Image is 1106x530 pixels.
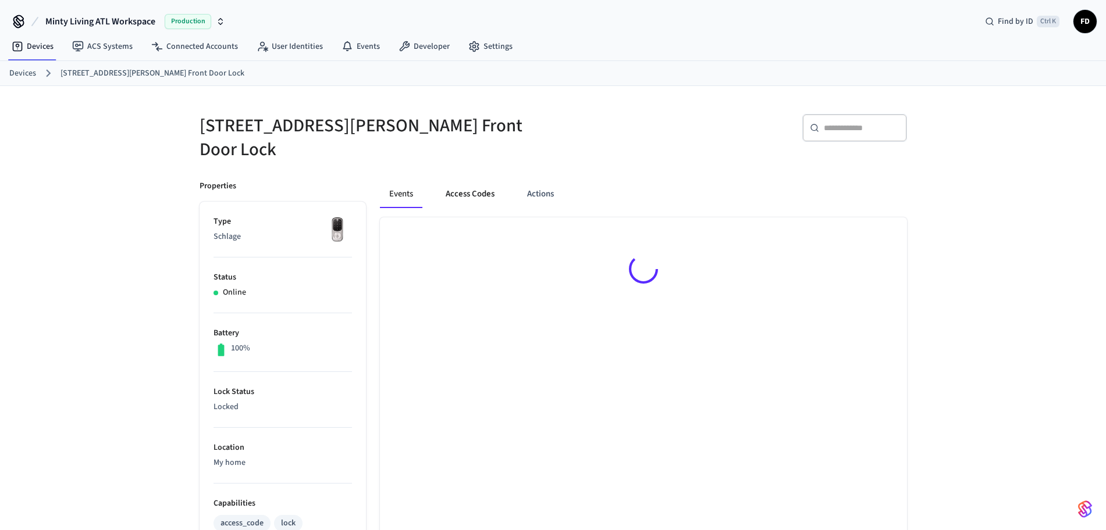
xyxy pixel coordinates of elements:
div: lock [281,517,296,529]
img: Yale Assure Touchscreen Wifi Smart Lock, Satin Nickel, Front [323,216,352,245]
div: Find by IDCtrl K [976,11,1069,32]
button: FD [1073,10,1097,33]
a: Events [332,36,389,57]
p: Online [223,287,246,299]
span: Minty Living ATL Workspace [45,15,155,28]
a: Settings [459,36,522,57]
a: Developer [389,36,459,57]
p: My home [214,457,352,469]
p: Lock Status [214,386,352,398]
div: ant example [380,180,907,208]
button: Events [380,180,422,208]
div: access_code [221,517,264,529]
p: Locked [214,401,352,413]
span: Ctrl K [1037,16,1059,27]
a: Devices [2,36,63,57]
button: Actions [518,180,563,208]
a: User Identities [247,36,332,57]
span: Production [165,14,211,29]
p: Status [214,271,352,284]
p: Battery [214,327,352,339]
p: Location [214,442,352,454]
p: Capabilities [214,497,352,510]
h5: [STREET_ADDRESS][PERSON_NAME] Front Door Lock [200,114,546,162]
a: Connected Accounts [142,36,247,57]
span: FD [1075,11,1096,32]
p: Properties [200,180,236,192]
p: 100% [231,342,250,354]
span: Find by ID [998,16,1033,27]
img: SeamLogoGradient.69752ec5.svg [1078,500,1092,518]
a: ACS Systems [63,36,142,57]
a: [STREET_ADDRESS][PERSON_NAME] Front Door Lock [61,67,244,80]
a: Devices [9,67,36,80]
p: Schlage [214,231,352,243]
button: Access Codes [436,180,504,208]
p: Type [214,216,352,228]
